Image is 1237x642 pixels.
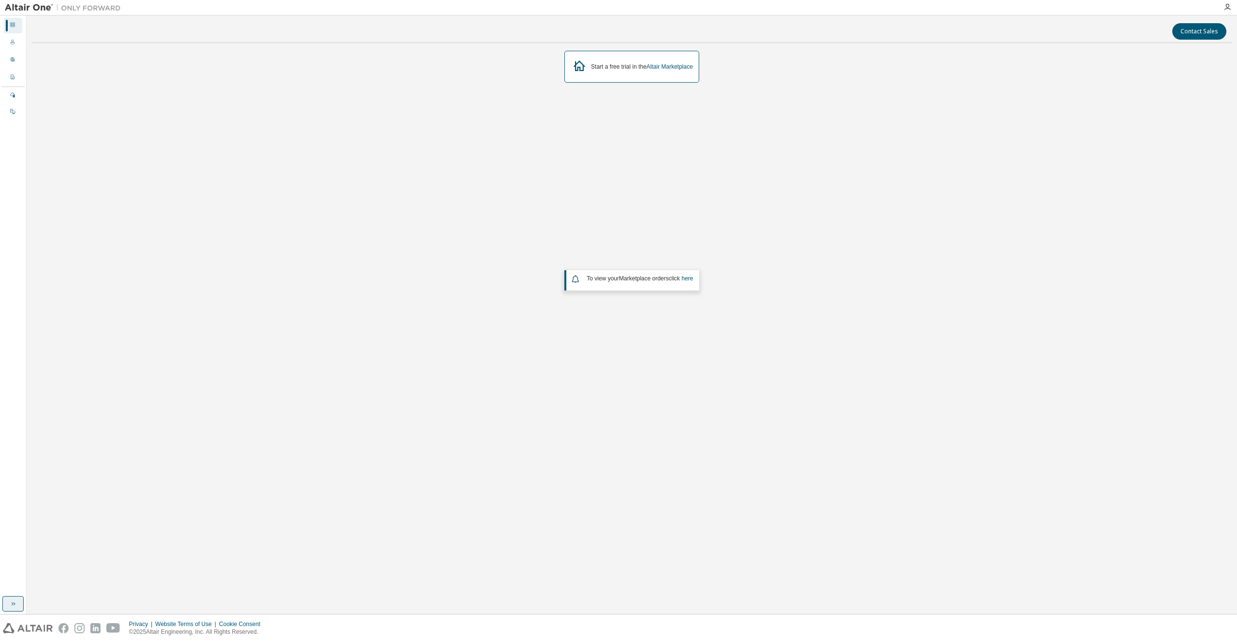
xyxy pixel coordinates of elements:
div: Users [4,35,22,51]
img: Altair One [5,3,126,13]
div: Managed [4,88,22,103]
div: Company Profile [4,70,22,86]
img: altair_logo.svg [3,623,53,633]
div: On Prem [4,104,22,120]
img: linkedin.svg [90,623,101,633]
img: instagram.svg [74,623,85,633]
div: User Profile [4,53,22,68]
div: Website Terms of Use [155,620,219,628]
img: facebook.svg [58,623,69,633]
a: here [681,275,693,282]
a: Altair Marketplace [647,63,693,70]
div: Start a free trial in the [591,63,693,71]
p: © 2025 Altair Engineering, Inc. All Rights Reserved. [129,628,266,636]
button: Contact Sales [1172,23,1226,40]
div: Dashboard [4,18,22,33]
span: To view your click [587,275,693,282]
div: Privacy [129,620,155,628]
img: youtube.svg [106,623,120,633]
div: Cookie Consent [219,620,266,628]
em: Marketplace orders [619,275,669,282]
